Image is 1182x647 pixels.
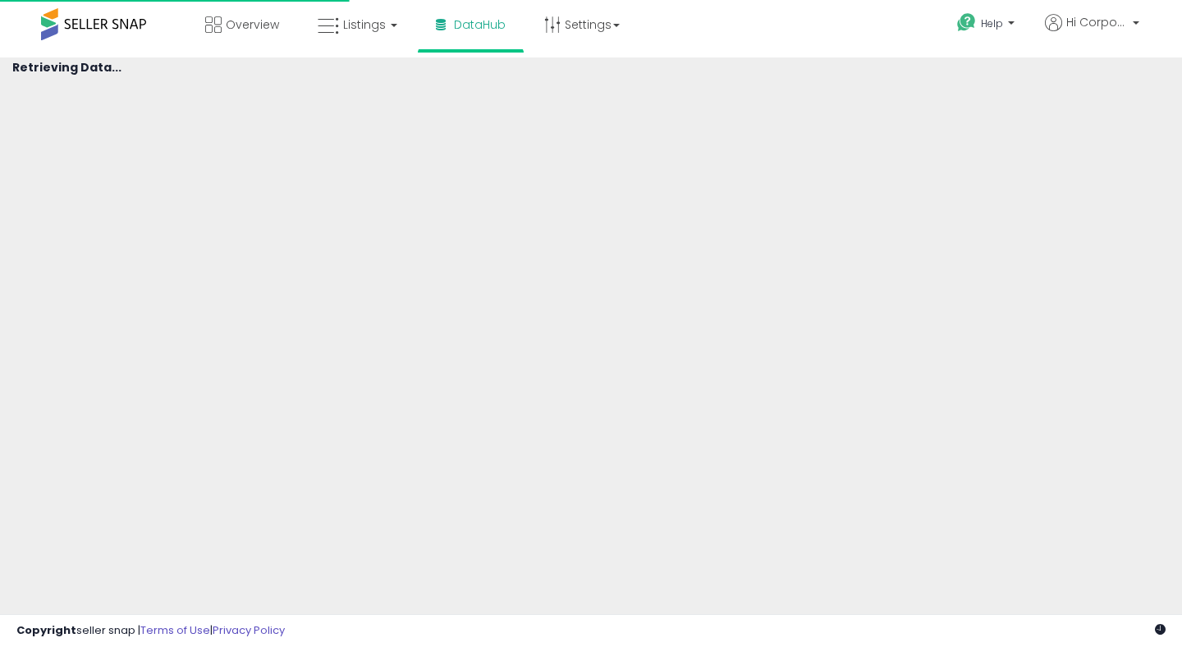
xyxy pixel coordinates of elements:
[213,622,285,638] a: Privacy Policy
[226,16,279,33] span: Overview
[16,623,285,639] div: seller snap | |
[12,62,1170,74] h4: Retrieving Data...
[140,622,210,638] a: Terms of Use
[956,12,977,33] i: Get Help
[343,16,386,33] span: Listings
[1045,14,1139,51] a: Hi Corporate
[16,622,76,638] strong: Copyright
[1066,14,1128,30] span: Hi Corporate
[981,16,1003,30] span: Help
[454,16,506,33] span: DataHub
